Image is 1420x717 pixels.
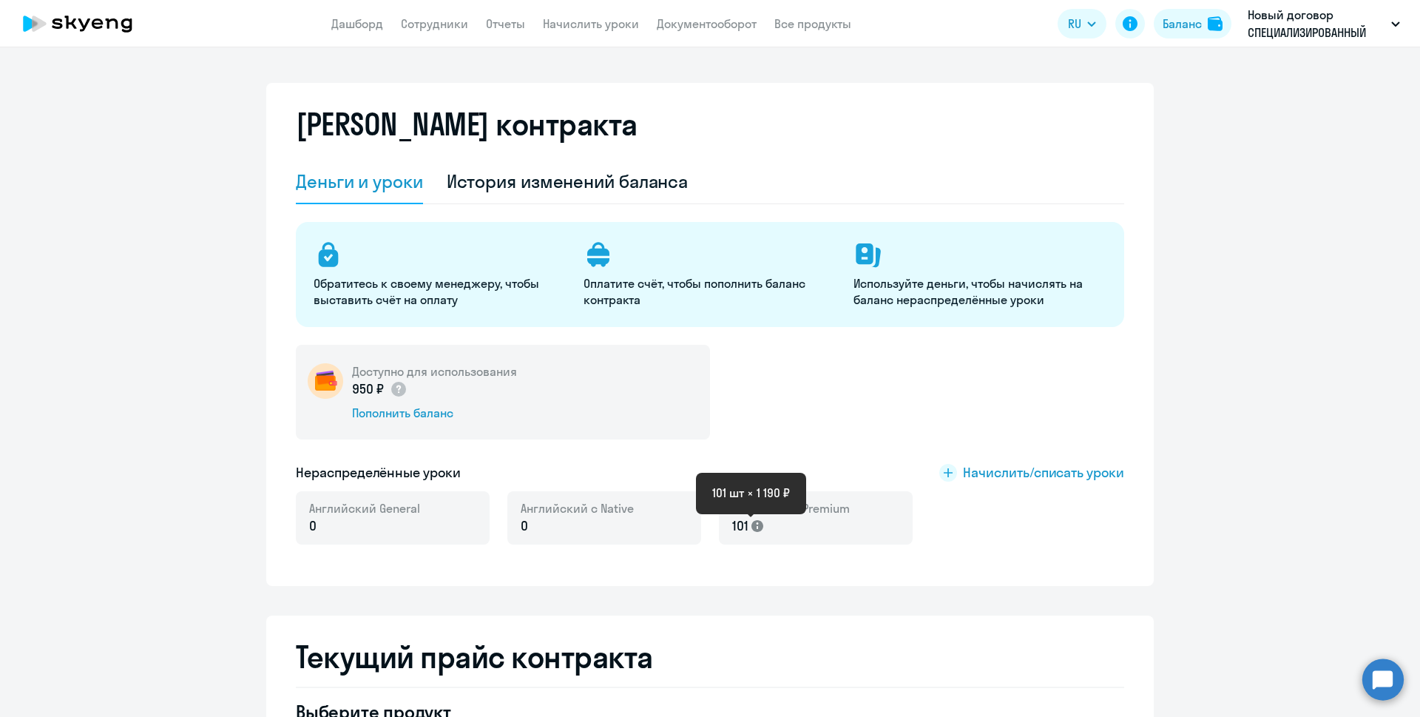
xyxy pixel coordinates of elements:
a: Начислить уроки [543,16,639,31]
div: История изменений баланса [447,169,689,193]
span: RU [1068,15,1081,33]
button: Балансbalance [1154,9,1231,38]
span: 0 [521,516,528,536]
p: Используйте деньги, чтобы начислять на баланс нераспределённые уроки [853,275,1106,308]
a: Документооборот [657,16,757,31]
a: Отчеты [486,16,525,31]
a: Все продукты [774,16,851,31]
button: Новый договор СПЕЦИАЛИЗИРОВАННЫЙ ДЕПОЗИТАРИЙ ИНФИНИТУМ, СПЕЦИАЛИЗИРОВАННЫЙ ДЕПОЗИТАРИЙ ИНФИНИТУМ, АО [1240,6,1407,41]
div: Пополнить баланс [352,405,517,421]
p: 950 ₽ [352,380,408,399]
a: Сотрудники [401,16,468,31]
h5: Нераспределённые уроки [296,463,461,482]
img: wallet-circle.png [308,363,343,399]
span: Английский General [309,500,420,516]
img: balance [1208,16,1223,31]
button: RU [1058,9,1106,38]
span: Начислить/списать уроки [963,463,1124,482]
p: Оплатите счёт, чтобы пополнить баланс контракта [584,275,836,308]
div: Баланс [1163,15,1202,33]
h5: Доступно для использования [352,363,517,380]
p: Обратитесь к своему менеджеру, чтобы выставить счёт на оплату [314,275,566,308]
span: 101 [732,516,748,536]
div: Деньги и уроки [296,169,423,193]
h2: [PERSON_NAME] контракта [296,107,638,142]
h2: Текущий прайс контракта [296,639,1124,675]
span: Английский с Native [521,500,634,516]
span: 0 [309,516,317,536]
li: 101 шт × 1 190 ₽ [712,484,790,502]
p: Новый договор СПЕЦИАЛИЗИРОВАННЫЙ ДЕПОЗИТАРИЙ ИНФИНИТУМ, СПЕЦИАЛИЗИРОВАННЫЙ ДЕПОЗИТАРИЙ ИНФИНИТУМ, АО [1248,6,1385,41]
a: Дашборд [331,16,383,31]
